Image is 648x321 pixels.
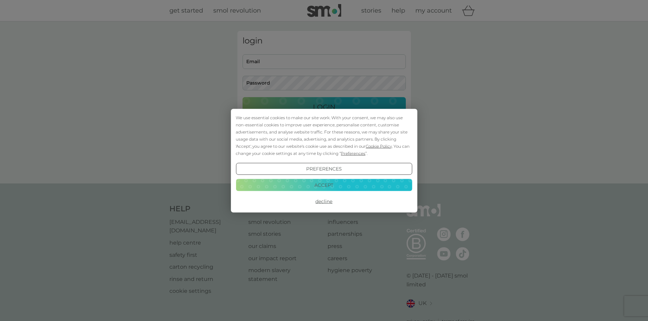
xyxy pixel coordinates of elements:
[236,163,412,175] button: Preferences
[236,114,412,157] div: We use essential cookies to make our site work. With your consent, we may also use non-essential ...
[366,143,392,148] span: Cookie Policy
[231,109,417,212] div: Cookie Consent Prompt
[236,179,412,191] button: Accept
[236,195,412,208] button: Decline
[341,150,365,156] span: Preferences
